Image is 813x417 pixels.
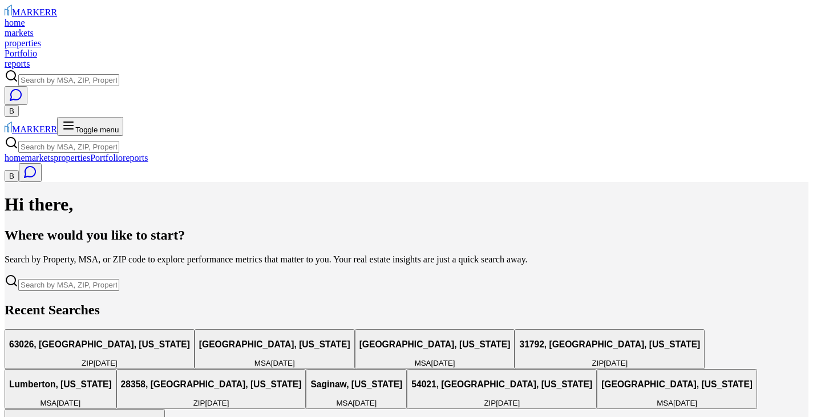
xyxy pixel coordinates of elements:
[82,359,94,367] span: ZIP
[415,359,431,367] span: MSA
[54,153,90,163] a: properties
[25,153,54,163] a: markets
[205,399,229,407] span: [DATE]
[199,339,350,350] h3: [GEOGRAPHIC_DATA], [US_STATE]
[5,329,195,369] button: 63026, [GEOGRAPHIC_DATA], [US_STATE]ZIP[DATE]
[673,399,697,407] span: [DATE]
[592,359,604,367] span: ZIP
[9,379,112,390] h3: Lumberton, [US_STATE]
[597,369,757,409] button: [GEOGRAPHIC_DATA], [US_STATE]MSA[DATE]
[496,399,520,407] span: [DATE]
[657,399,673,407] span: MSA
[5,228,808,243] h2: Where would you like to start?
[5,194,808,215] h1: Hi there,
[411,379,592,390] h3: 54021, [GEOGRAPHIC_DATA], [US_STATE]
[195,329,355,369] button: [GEOGRAPHIC_DATA], [US_STATE]MSA[DATE]
[336,399,353,407] span: MSA
[431,359,455,367] span: [DATE]
[123,153,148,163] a: reports
[306,369,407,409] button: Saginaw, [US_STATE]MSA[DATE]
[5,38,41,48] a: properties
[515,329,705,369] button: 31792, [GEOGRAPHIC_DATA], [US_STATE]ZIP[DATE]
[604,359,628,367] span: [DATE]
[5,302,808,318] h2: Recent Searches
[407,369,597,409] button: 54021, [GEOGRAPHIC_DATA], [US_STATE]ZIP[DATE]
[271,359,295,367] span: [DATE]
[56,399,80,407] span: [DATE]
[40,399,56,407] span: MSA
[519,339,700,350] h3: 31792, [GEOGRAPHIC_DATA], [US_STATE]
[75,125,119,134] span: Toggle menu
[5,369,116,409] button: Lumberton, [US_STATE]MSA[DATE]
[359,339,511,350] h3: [GEOGRAPHIC_DATA], [US_STATE]
[121,379,302,390] h3: 28358, [GEOGRAPHIC_DATA], [US_STATE]
[9,339,190,350] h3: 63026, [GEOGRAPHIC_DATA], [US_STATE]
[57,117,123,136] button: Toggle menu
[5,7,57,17] a: MARKERR
[193,399,205,407] span: ZIP
[5,124,57,134] a: MARKERR
[116,369,306,409] button: 28358, [GEOGRAPHIC_DATA], [US_STATE]ZIP[DATE]
[90,153,123,163] a: Portfolio
[5,59,30,68] a: reports
[5,28,34,38] a: markets
[5,170,19,182] button: B
[18,141,119,153] input: Search by MSA, ZIP, Property Name, or Address
[601,379,753,390] h3: [GEOGRAPHIC_DATA], [US_STATE]
[254,359,271,367] span: MSA
[5,18,25,27] a: home
[5,105,19,117] button: B
[18,279,119,291] input: Search by MSA, ZIP, Property Name, or Address
[18,74,119,86] input: Search by MSA, ZIP, Property Name, or Address
[310,379,402,390] h3: Saginaw, [US_STATE]
[355,329,515,369] button: [GEOGRAPHIC_DATA], [US_STATE]MSA[DATE]
[484,399,496,407] span: ZIP
[353,399,377,407] span: [DATE]
[5,153,25,163] a: home
[5,48,37,58] a: Portfolio
[9,172,14,180] span: B
[5,254,808,265] p: Search by Property, MSA, or ZIP code to explore performance metrics that matter to you. Your real...
[9,107,14,115] span: B
[94,359,118,367] span: [DATE]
